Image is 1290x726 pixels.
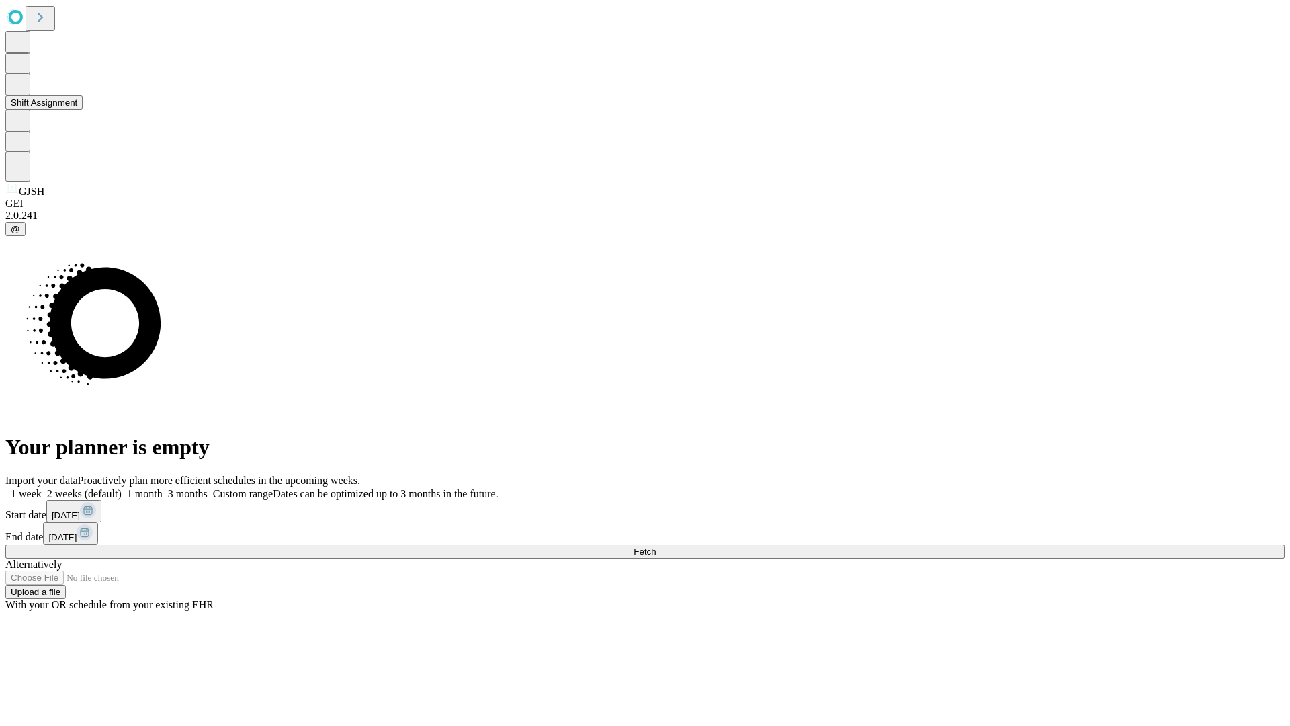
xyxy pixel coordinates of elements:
[273,488,498,499] span: Dates can be optimized up to 3 months in the future.
[5,198,1285,210] div: GEI
[5,435,1285,460] h1: Your planner is empty
[5,585,66,599] button: Upload a file
[52,510,80,520] span: [DATE]
[5,95,83,110] button: Shift Assignment
[5,475,78,486] span: Import your data
[5,500,1285,522] div: Start date
[48,532,77,542] span: [DATE]
[19,186,44,197] span: GJSH
[127,488,163,499] span: 1 month
[5,222,26,236] button: @
[5,559,62,570] span: Alternatively
[5,544,1285,559] button: Fetch
[213,488,273,499] span: Custom range
[11,224,20,234] span: @
[11,488,42,499] span: 1 week
[78,475,360,486] span: Proactively plan more efficient schedules in the upcoming weeks.
[47,488,122,499] span: 2 weeks (default)
[5,599,214,610] span: With your OR schedule from your existing EHR
[168,488,208,499] span: 3 months
[46,500,101,522] button: [DATE]
[5,522,1285,544] div: End date
[634,547,656,557] span: Fetch
[43,522,98,544] button: [DATE]
[5,210,1285,222] div: 2.0.241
